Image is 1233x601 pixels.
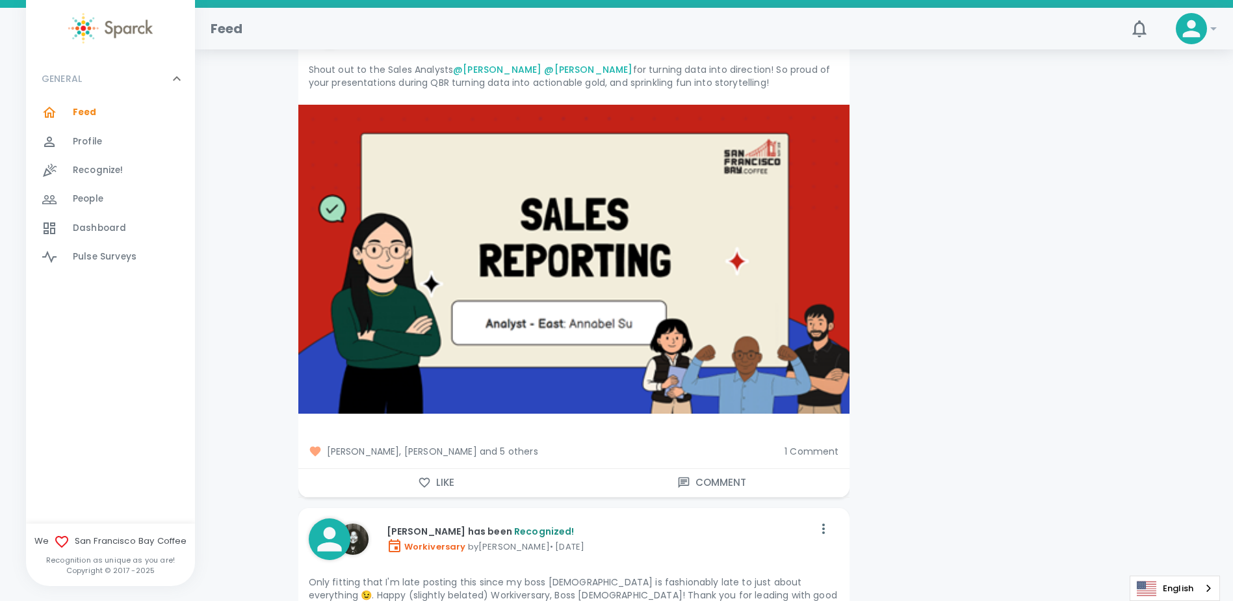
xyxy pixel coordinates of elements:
[514,525,575,538] span: Recognized!
[26,565,195,576] p: Copyright © 2017 - 2025
[211,18,243,39] h1: Feed
[73,250,136,263] span: Pulse Surveys
[73,106,97,119] span: Feed
[544,63,632,76] a: @[PERSON_NAME]
[26,534,195,550] span: We San Francisco Bay Coffee
[26,127,195,156] a: Profile
[73,222,126,235] span: Dashboard
[1130,576,1220,601] aside: Language selected: English
[26,98,195,276] div: GENERAL
[387,538,813,554] p: by [PERSON_NAME] • [DATE]
[42,72,82,85] p: GENERAL
[785,445,838,458] span: 1 Comment
[26,555,195,565] p: Recognition as unique as you are!
[26,59,195,98] div: GENERAL
[1130,576,1220,601] div: Language
[73,164,123,177] span: Recognize!
[309,63,839,89] p: Shout out to the Sales Analysts for turning data into direction! So proud of your presentations d...
[574,469,850,496] button: Comment
[26,13,195,44] a: Sparck logo
[387,541,466,553] span: Workiversary
[453,63,541,76] a: @[PERSON_NAME]
[26,214,195,243] a: Dashboard
[387,525,813,538] p: [PERSON_NAME] has been
[26,98,195,127] a: Feed
[26,185,195,213] a: People
[309,445,775,458] span: [PERSON_NAME], [PERSON_NAME] and 5 others
[73,135,102,148] span: Profile
[298,469,574,496] button: Like
[26,156,195,185] a: Recognize!
[26,243,195,271] a: Pulse Surveys
[298,105,850,414] img: https://api.sparckco.com/rails/active_storage/blobs/redirect/eyJfcmFpbHMiOnsibWVzc2FnZSI6IkJBaHBB...
[68,13,153,44] img: Sparck logo
[337,524,369,555] img: Picture of Angel Coloyan
[73,193,103,206] span: People
[1130,576,1219,600] a: English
